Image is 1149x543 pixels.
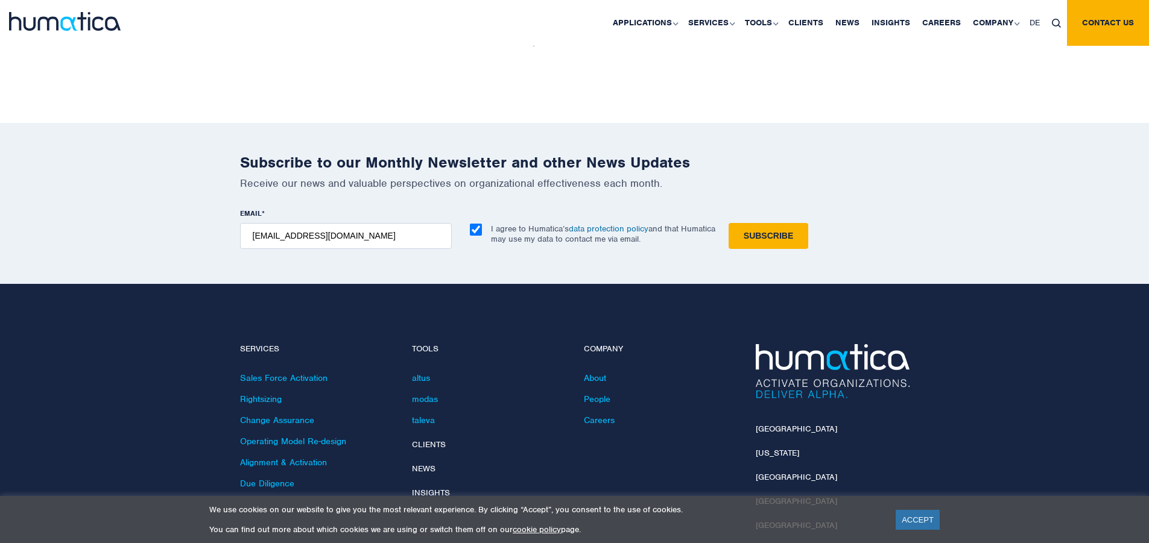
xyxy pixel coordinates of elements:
[513,524,561,535] a: cookie policy
[412,439,446,450] a: Clients
[412,394,438,404] a: modas
[209,504,881,515] p: We use cookies on our website to give you the most relevant experience. By clicking “Accept”, you...
[240,153,910,172] h2: Subscribe to our Monthly Newsletter and other News Updates
[491,224,715,244] p: I agree to Humatica’s and that Humatica may use my data to contact me via email.
[412,463,435,474] a: News
[729,223,808,249] input: Subscribe
[240,223,452,249] input: name@company.com
[1052,19,1061,28] img: search_icon
[240,478,294,489] a: Due Diligence
[240,457,327,468] a: Alignment & Activation
[240,436,346,447] a: Operating Model Re-design
[584,372,606,383] a: About
[412,372,430,383] a: altus
[584,394,610,404] a: People
[240,394,282,404] a: Rightsizing
[896,510,940,530] a: ACCEPT
[412,344,566,354] h4: Tools
[584,415,615,425] a: Careers
[412,488,450,498] a: Insights
[209,524,881,535] p: You can find out more about which cookies we are using or switch them off on our page.
[240,372,328,383] a: Sales Force Activation
[756,344,910,398] img: Humatica
[412,415,435,425] a: taleva
[240,177,910,190] p: Receive our news and valuable perspectives on organizational effectiveness each month.
[1030,17,1040,28] span: DE
[756,448,799,458] a: [US_STATE]
[756,472,837,482] a: [GEOGRAPHIC_DATA]
[240,209,262,218] span: EMAIL
[584,344,738,354] h4: Company
[240,344,394,354] h4: Services
[240,415,314,425] a: Change Assurance
[470,224,482,236] input: I agree to Humatica’sdata protection policyand that Humatica may use my data to contact me via em...
[569,224,648,234] a: data protection policy
[756,424,837,434] a: [GEOGRAPHIC_DATA]
[9,12,121,31] img: logo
